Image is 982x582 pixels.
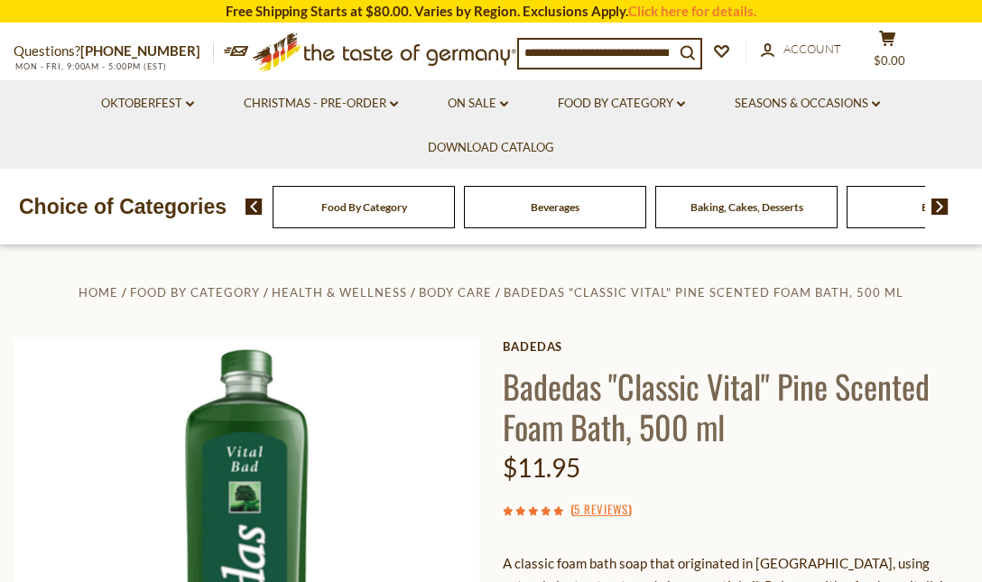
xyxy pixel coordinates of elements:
[690,200,803,214] a: Baking, Cakes, Desserts
[503,339,968,354] a: Badedas
[14,40,214,63] p: Questions?
[428,138,554,158] a: Download Catalog
[321,200,407,214] a: Food By Category
[244,94,398,114] a: Christmas - PRE-ORDER
[570,500,632,518] span: ( )
[860,30,914,75] button: $0.00
[503,452,580,483] span: $11.95
[574,500,628,520] a: 5 Reviews
[80,42,200,59] a: [PHONE_NUMBER]
[874,53,905,68] span: $0.00
[761,40,841,60] a: Account
[783,42,841,56] span: Account
[531,200,579,214] a: Beverages
[419,285,492,300] a: Body Care
[101,94,194,114] a: Oktoberfest
[628,3,756,19] a: Click here for details.
[272,285,407,300] a: Health & Wellness
[503,365,968,447] h1: Badedas "Classic Vital" Pine Scented Foam Bath, 500 ml
[245,199,263,215] img: previous arrow
[931,199,949,215] img: next arrow
[79,285,118,300] a: Home
[735,94,880,114] a: Seasons & Occasions
[558,94,685,114] a: Food By Category
[504,285,903,300] a: Badedas "Classic Vital" Pine Scented Foam Bath, 500 ml
[14,61,167,71] span: MON - FRI, 9:00AM - 5:00PM (EST)
[448,94,508,114] a: On Sale
[130,285,260,300] a: Food By Category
